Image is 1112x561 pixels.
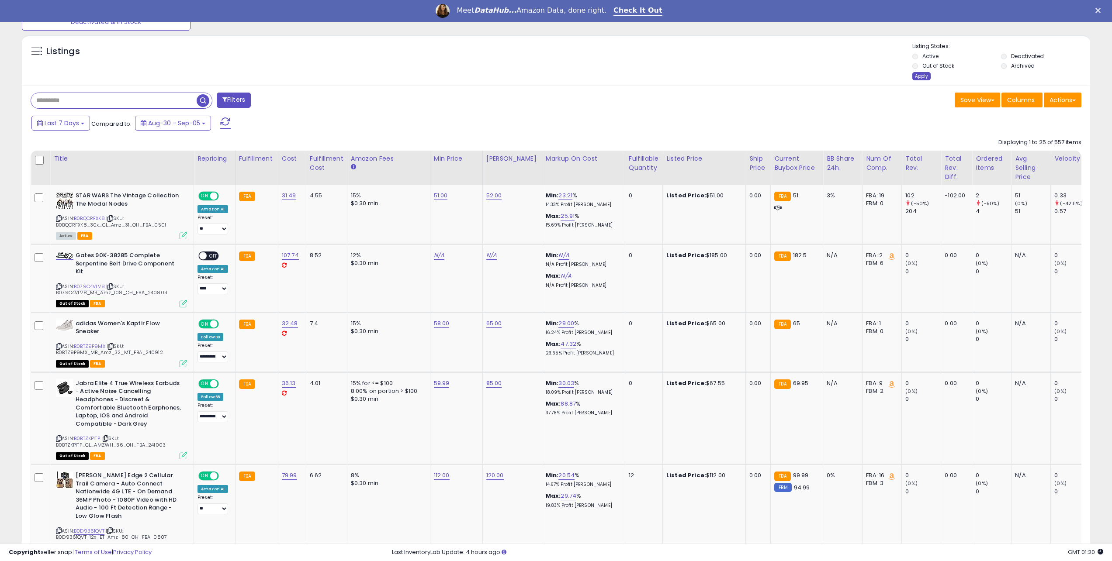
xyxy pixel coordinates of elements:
small: Amazon Fees. [351,163,356,171]
span: FBA [77,232,92,240]
div: 0 [976,395,1011,403]
div: N/A [1015,379,1044,387]
div: 0 [1054,251,1090,259]
div: 12 [629,472,656,479]
div: N/A [827,251,856,259]
div: 15% for <= $100 [351,379,423,387]
div: Close [1095,8,1104,13]
div: Markup on Cost [546,154,621,163]
div: $185.00 [666,251,739,259]
small: (0%) [905,480,918,487]
span: ON [199,380,210,387]
span: OFF [218,472,232,480]
img: 412itchpS4L._SL40_.jpg [56,252,73,259]
small: FBM [774,483,791,492]
a: 29.74 [561,492,576,500]
div: ASIN: [56,192,187,238]
small: (0%) [1054,388,1067,395]
div: Amazon Fees [351,154,426,163]
small: FBA [774,472,790,481]
div: 0 [1054,268,1090,275]
div: Title [54,154,190,163]
strong: Copyright [9,548,41,556]
a: B0BQCRFXK8 [74,215,105,222]
span: | SKU: B0BTZKP1TP_CL_AMZWH_36_OH_FBA_241003 [56,435,166,448]
div: Preset: [197,495,229,514]
div: 51 [1015,192,1050,200]
div: 0 [905,251,941,259]
button: Actions [1044,93,1081,107]
p: 16.24% Profit [PERSON_NAME] [546,330,618,336]
small: FBA [239,379,255,389]
span: | SKU: B0D9361QVT_12x_ET_Amz_80_OH_FBA_0807 [56,527,167,540]
small: (-50%) [911,200,929,207]
div: 4.01 [310,379,340,387]
div: $0.30 min [351,395,423,403]
a: 36.13 [282,379,296,388]
div: % [546,472,618,488]
div: % [546,212,618,228]
div: 7.4 [310,320,340,327]
a: 51.00 [434,191,448,200]
div: 8% [351,472,423,479]
button: Last 7 Days [31,116,90,131]
div: 0 [976,472,1011,479]
div: 0 [629,379,656,387]
div: $67.55 [666,379,739,387]
a: 29.00 [558,319,574,328]
a: 52.00 [486,191,502,200]
small: (-50%) [981,200,999,207]
small: FBA [774,251,790,261]
div: Last InventoryLab Update: 4 hours ago. [392,548,1103,557]
div: Amazon AI [197,485,228,493]
div: % [546,400,618,416]
div: $0.30 min [351,259,423,267]
a: 112.00 [434,471,450,480]
label: Archived [1011,62,1035,69]
div: % [546,492,618,508]
p: 18.09% Profit [PERSON_NAME] [546,389,618,396]
label: Out of Stock [922,62,954,69]
div: 0 [905,268,941,275]
div: Current Buybox Price [774,154,819,172]
div: 0 [976,335,1011,343]
div: 0 [629,251,656,259]
a: 65.00 [486,319,502,328]
div: Preset: [197,343,229,362]
span: Last 7 Days [45,119,79,127]
button: Filters [217,93,251,108]
div: FBM: 2 [866,387,895,395]
div: N/A [827,379,856,387]
span: OFF [207,252,221,260]
div: Total Rev. Diff. [945,154,968,182]
p: 37.78% Profit [PERSON_NAME] [546,410,618,416]
b: Max: [546,492,561,500]
a: B0BTZ9P9MX [74,343,105,350]
div: Listed Price [666,154,742,163]
span: FBA [90,360,105,368]
div: ASIN: [56,379,187,458]
div: Preset: [197,403,229,422]
div: FBM: 0 [866,200,895,207]
p: 14.67% Profit [PERSON_NAME] [546,482,618,488]
b: Listed Price: [666,471,706,479]
div: ASIN: [56,320,187,366]
div: 0 [976,320,1011,327]
a: 120.00 [486,471,504,480]
div: 0.00 [749,192,764,200]
div: 0.00 [945,472,965,479]
span: All listings that are currently out of stock and unavailable for purchase on Amazon [56,360,89,368]
a: 79.99 [282,471,297,480]
span: | SKU: B0BQCRFXK8_30x_CL_Amz_31_OH_FBA_0501 [56,215,166,228]
div: 15% [351,320,423,327]
small: (0%) [1054,480,1067,487]
div: 3% [827,192,856,200]
div: Fulfillable Quantity [629,154,659,172]
b: Max: [546,399,561,408]
p: 23.65% Profit [PERSON_NAME] [546,350,618,356]
div: 0 [905,395,941,403]
label: Deactivated [1011,52,1044,60]
span: | SKU: B079C4VLV8_MB_Amz_108_OH_FBA_240803 [56,283,167,296]
span: 69.95 [793,379,809,387]
span: OFF [218,193,232,200]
